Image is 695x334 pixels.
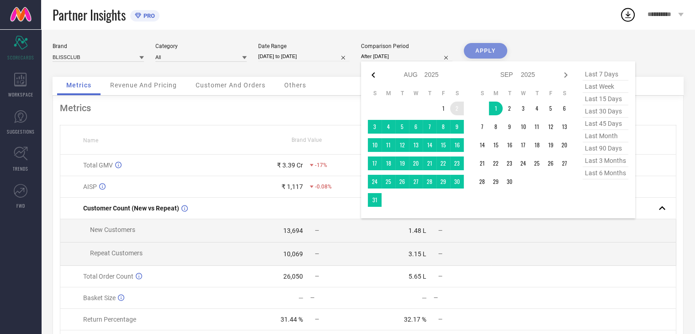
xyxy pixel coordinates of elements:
td: Fri Aug 22 2025 [436,156,450,170]
input: Select comparison period [361,52,452,61]
td: Fri Aug 29 2025 [436,175,450,189]
td: Fri Aug 01 2025 [436,102,450,115]
span: Repeat Customers [90,249,143,257]
span: FWD [16,202,25,209]
td: Thu Sep 04 2025 [530,102,544,115]
td: Sun Sep 07 2025 [475,120,489,134]
td: Tue Sep 23 2025 [503,156,516,170]
span: last 7 days [583,68,628,81]
td: Mon Sep 29 2025 [489,175,503,189]
span: WORKSPACE [8,91,33,98]
td: Mon Aug 25 2025 [382,175,395,189]
th: Thursday [423,90,436,97]
div: 3.15 L [409,250,426,258]
span: last 6 months [583,167,628,179]
td: Thu Aug 07 2025 [423,120,436,134]
span: — [315,251,319,257]
td: Sat Aug 09 2025 [450,120,464,134]
td: Mon Aug 04 2025 [382,120,395,134]
td: Thu Sep 11 2025 [530,120,544,134]
input: Select date range [258,52,350,61]
td: Tue Sep 30 2025 [503,175,516,189]
div: 26,050 [283,273,303,280]
td: Wed Sep 17 2025 [516,138,530,152]
th: Sunday [368,90,382,97]
td: Tue Aug 26 2025 [395,175,409,189]
td: Mon Sep 08 2025 [489,120,503,134]
td: Mon Aug 11 2025 [382,138,395,152]
div: Open download list [620,6,636,23]
span: TRENDS [13,165,28,172]
div: Brand [53,43,144,49]
td: Sat Sep 27 2025 [557,156,571,170]
td: Thu Aug 21 2025 [423,156,436,170]
span: — [438,227,442,234]
td: Fri Aug 08 2025 [436,120,450,134]
td: Sun Sep 21 2025 [475,156,489,170]
td: Thu Sep 18 2025 [530,138,544,152]
th: Wednesday [409,90,423,97]
div: — [310,295,367,301]
div: 1.48 L [409,227,426,234]
span: Revenue And Pricing [110,81,177,89]
td: Wed Aug 27 2025 [409,175,423,189]
span: last 90 days [583,142,628,155]
th: Monday [382,90,395,97]
td: Fri Aug 15 2025 [436,138,450,152]
td: Sun Sep 28 2025 [475,175,489,189]
td: Sun Sep 14 2025 [475,138,489,152]
span: — [315,273,319,280]
span: last 30 days [583,105,628,118]
span: Brand Value [292,137,322,143]
td: Sat Sep 13 2025 [557,120,571,134]
td: Mon Aug 18 2025 [382,156,395,170]
span: Basket Size [83,294,116,302]
td: Fri Sep 12 2025 [544,120,557,134]
td: Sat Aug 23 2025 [450,156,464,170]
span: — [315,227,319,234]
td: Mon Sep 01 2025 [489,102,503,115]
div: — [434,295,491,301]
td: Wed Sep 24 2025 [516,156,530,170]
div: 13,694 [283,227,303,234]
span: Name [83,137,98,144]
td: Tue Sep 09 2025 [503,120,516,134]
span: last week [583,81,628,93]
span: Others [284,81,306,89]
td: Thu Aug 14 2025 [423,138,436,152]
span: PRO [141,12,155,19]
th: Tuesday [395,90,409,97]
th: Friday [544,90,557,97]
div: — [298,294,303,302]
span: last 3 months [583,155,628,167]
th: Saturday [450,90,464,97]
span: AISP [83,183,97,190]
span: Total Order Count [83,273,133,280]
td: Sun Aug 24 2025 [368,175,382,189]
td: Fri Sep 19 2025 [544,138,557,152]
span: Customer Count (New vs Repeat) [83,205,179,212]
div: Previous month [368,70,379,81]
span: -17% [315,162,327,168]
td: Wed Aug 06 2025 [409,120,423,134]
td: Sat Sep 06 2025 [557,102,571,115]
th: Thursday [530,90,544,97]
span: — [438,316,442,323]
td: Mon Sep 15 2025 [489,138,503,152]
span: Partner Insights [53,5,126,24]
td: Wed Aug 13 2025 [409,138,423,152]
th: Monday [489,90,503,97]
th: Saturday [557,90,571,97]
td: Sun Aug 17 2025 [368,156,382,170]
td: Thu Sep 25 2025 [530,156,544,170]
td: Tue Aug 12 2025 [395,138,409,152]
span: last 15 days [583,93,628,105]
div: ₹ 3.39 Cr [277,162,303,169]
td: Sun Aug 03 2025 [368,120,382,134]
td: Sun Aug 31 2025 [368,193,382,207]
td: Sat Sep 20 2025 [557,138,571,152]
div: 32.17 % [404,316,426,323]
span: — [438,251,442,257]
span: SCORECARDS [7,54,34,61]
div: Metrics [60,102,676,113]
